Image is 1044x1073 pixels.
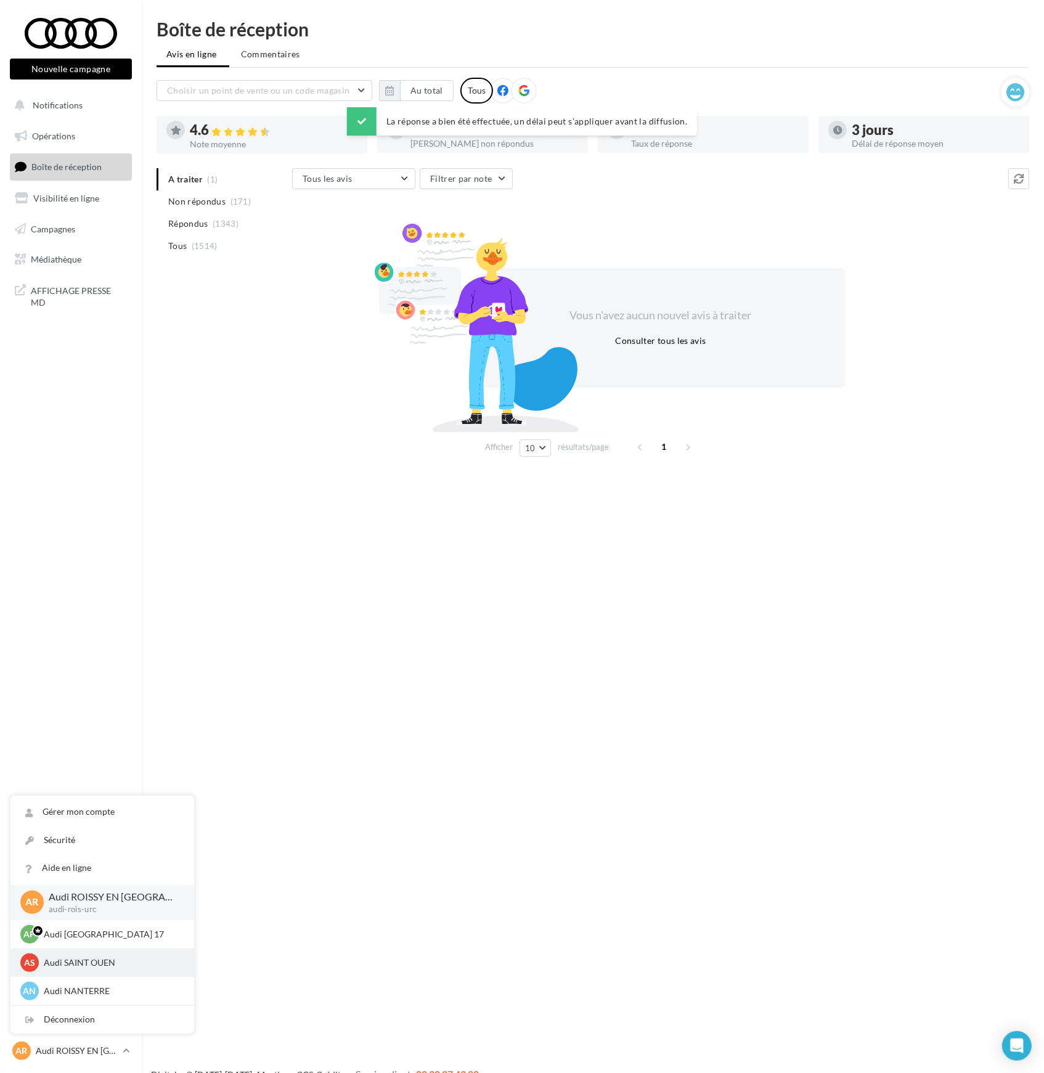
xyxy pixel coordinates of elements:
[241,48,300,60] span: Commentaires
[7,277,134,314] a: AFFICHAGE PRESSE MD
[31,282,127,309] span: AFFICHAGE PRESSE MD
[292,168,415,189] button: Tous les avis
[460,78,493,104] div: Tous
[213,219,239,229] span: (1343)
[168,195,226,208] span: Non répondus
[655,437,674,457] span: 1
[7,153,134,180] a: Boîte de réception
[24,957,35,969] span: AS
[555,308,767,324] div: Vous n'avez aucun nouvel avis à traiter
[7,92,129,118] button: Notifications
[168,240,187,252] span: Tous
[33,193,99,203] span: Visibilité en ligne
[49,904,174,915] p: audi-rois-urc
[420,168,513,189] button: Filtrer par note
[485,441,513,453] span: Afficher
[10,854,194,882] a: Aide en ligne
[400,80,454,101] button: Au total
[347,107,697,136] div: La réponse a bien été effectuée, un délai peut s’appliquer avant la diffusion.
[44,985,179,997] p: Audi NANTERRE
[31,161,102,172] span: Boîte de réception
[157,80,372,101] button: Choisir un point de vente ou un code magasin
[852,139,1019,148] div: Délai de réponse moyen
[24,928,36,940] span: AP
[31,254,81,264] span: Médiathèque
[1002,1031,1032,1061] div: Open Intercom Messenger
[44,957,179,969] p: Audi SAINT OUEN
[7,247,134,272] a: Médiathèque
[168,218,208,230] span: Répondus
[10,1039,132,1063] a: AR Audi ROISSY EN [GEOGRAPHIC_DATA]
[10,59,132,80] button: Nouvelle campagne
[7,186,134,211] a: Visibilité en ligne
[631,123,799,137] div: 89 %
[167,85,349,96] span: Choisir un point de vente ou un code magasin
[16,1045,28,1057] span: AR
[49,890,174,904] p: Audi ROISSY EN [GEOGRAPHIC_DATA]
[190,140,357,149] div: Note moyenne
[230,197,251,206] span: (171)
[379,80,454,101] button: Au total
[10,826,194,854] a: Sécurité
[157,20,1029,38] div: Boîte de réception
[31,223,75,234] span: Campagnes
[7,123,134,149] a: Opérations
[10,798,194,826] a: Gérer mon compte
[33,100,83,110] span: Notifications
[32,131,75,141] span: Opérations
[525,443,536,453] span: 10
[520,439,551,457] button: 10
[44,928,179,940] p: Audi [GEOGRAPHIC_DATA] 17
[303,173,353,184] span: Tous les avis
[631,139,799,148] div: Taux de réponse
[852,123,1019,137] div: 3 jours
[610,333,711,348] button: Consulter tous les avis
[23,985,36,997] span: AN
[26,896,39,910] span: AR
[190,123,357,137] div: 4.6
[192,241,218,251] span: (1514)
[10,1006,194,1034] div: Déconnexion
[7,216,134,242] a: Campagnes
[36,1045,118,1057] p: Audi ROISSY EN [GEOGRAPHIC_DATA]
[558,441,609,453] span: résultats/page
